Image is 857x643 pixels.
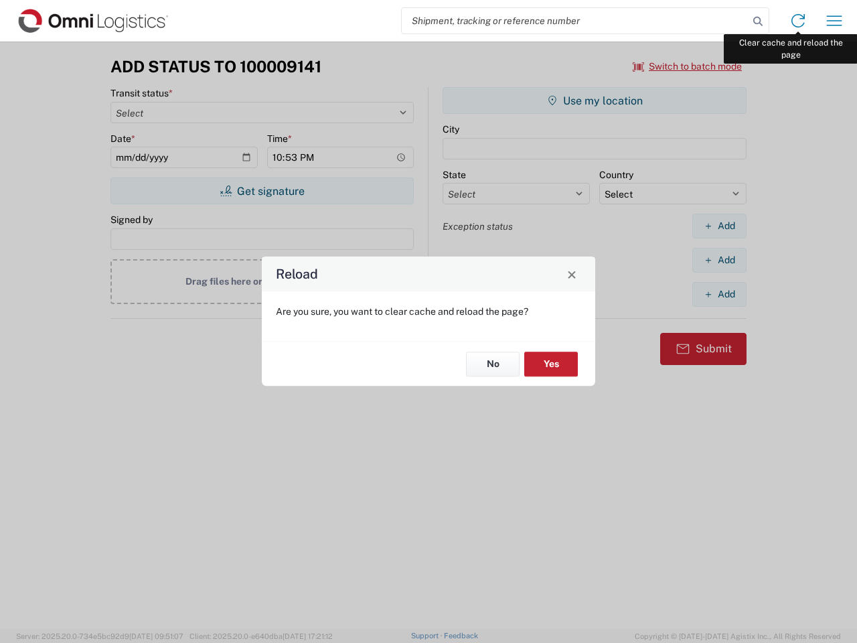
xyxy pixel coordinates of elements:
input: Shipment, tracking or reference number [402,8,749,33]
button: Yes [524,352,578,376]
p: Are you sure, you want to clear cache and reload the page? [276,305,581,317]
button: No [466,352,520,376]
button: Close [562,265,581,283]
h4: Reload [276,265,318,284]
